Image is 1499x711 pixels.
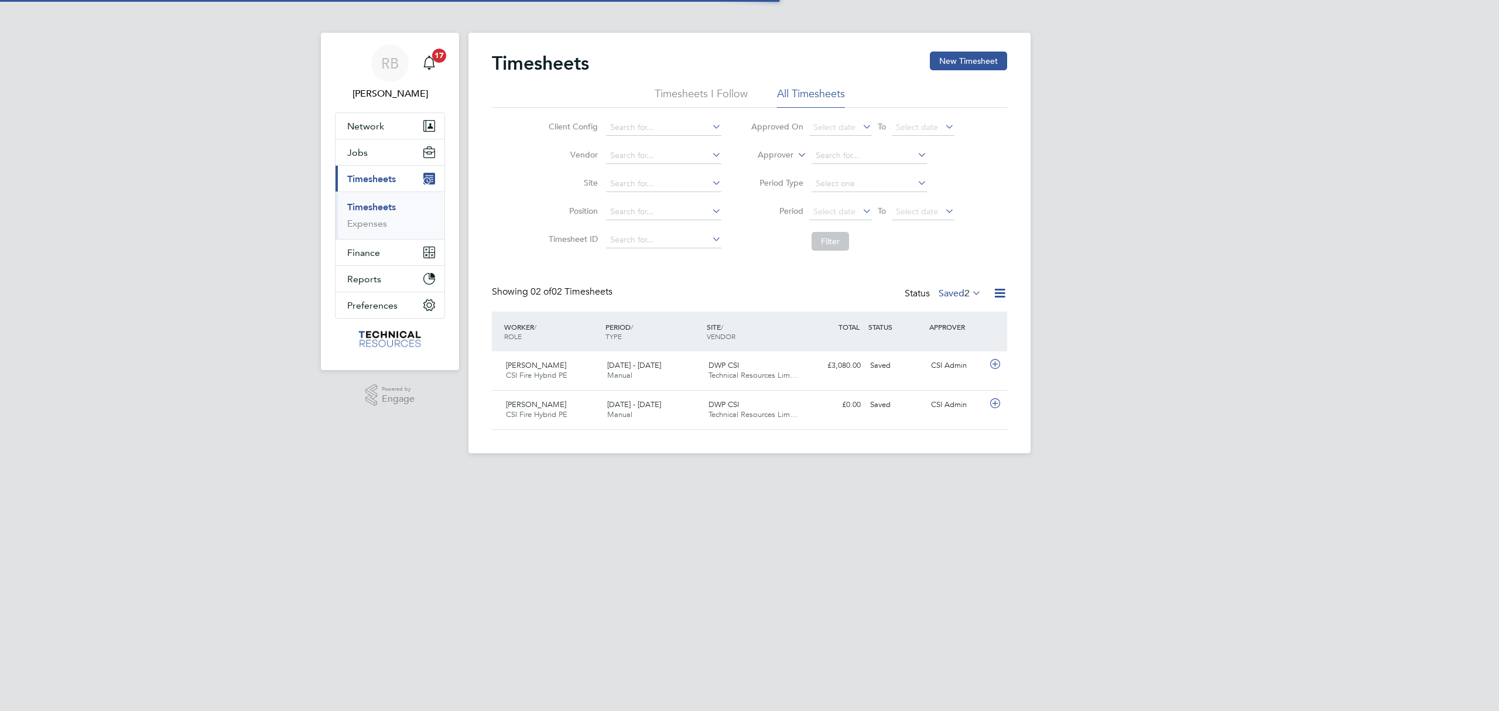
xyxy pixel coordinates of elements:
span: DWP CSI [709,399,739,409]
span: Powered by [382,384,415,394]
span: To [874,203,889,218]
span: [DATE] - [DATE] [607,360,661,370]
button: Timesheets [336,166,444,192]
span: Jobs [347,147,368,158]
span: Select date [896,206,938,217]
input: Select one [812,176,927,192]
button: Jobs [336,139,444,165]
div: £0.00 [805,395,865,415]
a: Go to home page [335,330,445,349]
button: Preferences [336,292,444,318]
div: Saved [865,356,926,375]
div: Timesheets [336,192,444,239]
span: [PERSON_NAME] [506,399,566,409]
div: WORKER [501,316,603,347]
span: Select date [813,122,855,132]
button: Network [336,113,444,139]
input: Search for... [606,204,721,220]
div: £3,080.00 [805,356,865,375]
nav: Main navigation [321,33,459,370]
span: 2 [964,288,970,299]
span: Select date [896,122,938,132]
span: Reports [347,274,381,285]
div: Saved [865,395,926,415]
div: CSI Admin [926,356,987,375]
li: All Timesheets [777,87,845,108]
label: Period [751,206,803,216]
span: TOTAL [839,322,860,331]
button: Filter [812,232,849,251]
span: Engage [382,394,415,404]
input: Search for... [606,148,721,164]
span: To [874,119,889,134]
span: RB [381,56,399,71]
span: / [534,322,536,331]
span: / [721,322,723,331]
a: Powered byEngage [365,384,415,406]
input: Search for... [606,232,721,248]
a: Expenses [347,218,387,229]
span: Select date [813,206,855,217]
h2: Timesheets [492,52,589,75]
label: Saved [939,288,981,299]
label: Vendor [545,149,598,160]
span: Rianna Bowles [335,87,445,101]
input: Search for... [606,176,721,192]
a: RB[PERSON_NAME] [335,45,445,101]
div: STATUS [865,316,926,337]
label: Approved On [751,121,803,132]
span: / [631,322,633,331]
span: TYPE [605,331,622,341]
span: ROLE [504,331,522,341]
span: CSI Fire Hybrid PE [506,370,567,380]
span: Manual [607,409,632,419]
span: Manual [607,370,632,380]
span: Technical Resources Lim… [709,409,798,419]
div: Status [905,286,984,302]
div: Showing [492,286,615,298]
label: Period Type [751,177,803,188]
span: 17 [432,49,446,63]
button: Reports [336,266,444,292]
button: New Timesheet [930,52,1007,70]
span: Finance [347,247,380,258]
div: APPROVER [926,316,987,337]
span: CSI Fire Hybrid PE [506,409,567,419]
label: Site [545,177,598,188]
label: Approver [741,149,793,161]
span: [PERSON_NAME] [506,360,566,370]
div: PERIOD [603,316,704,347]
span: Network [347,121,384,132]
li: Timesheets I Follow [655,87,748,108]
input: Search for... [812,148,927,164]
label: Position [545,206,598,216]
div: CSI Admin [926,395,987,415]
span: VENDOR [707,331,735,341]
span: 02 of [531,286,552,298]
span: 02 Timesheets [531,286,612,298]
span: Preferences [347,300,398,311]
label: Timesheet ID [545,234,598,244]
div: SITE [704,316,805,347]
label: Client Config [545,121,598,132]
span: Technical Resources Lim… [709,370,798,380]
span: DWP CSI [709,360,739,370]
button: Finance [336,240,444,265]
input: Search for... [606,119,721,136]
a: 17 [417,45,441,82]
a: Timesheets [347,201,396,213]
img: technicalresources-logo-retina.png [357,330,423,349]
span: [DATE] - [DATE] [607,399,661,409]
span: Timesheets [347,173,396,184]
